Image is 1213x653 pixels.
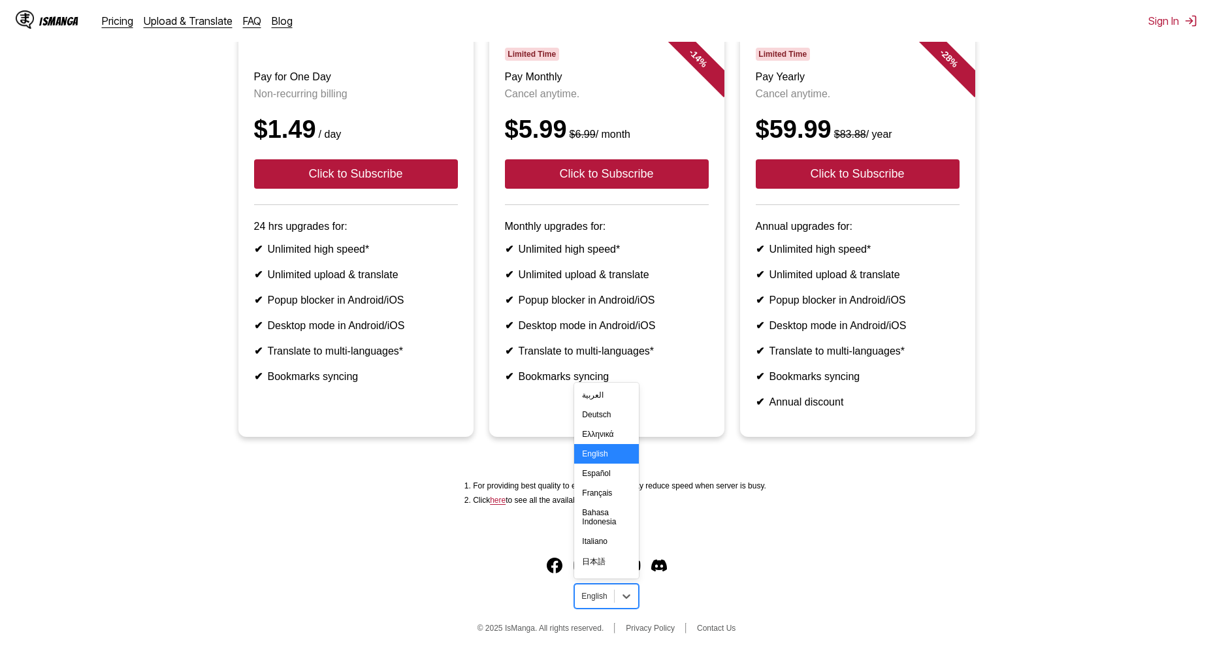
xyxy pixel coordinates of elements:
button: Sign In [1148,14,1197,27]
img: IsManga Facebook [547,558,562,573]
p: Non-recurring billing [254,88,458,100]
b: ✔ [505,244,513,255]
li: Unlimited high speed* [756,243,960,255]
a: IsManga LogoIsManga [16,10,102,31]
div: Bahasa Indonesia [574,503,638,532]
p: Cancel anytime. [505,88,709,100]
li: Bookmarks syncing [254,370,458,383]
p: 24 hrs upgrades for: [254,221,458,232]
div: 한국어 [574,573,638,594]
span: Limited Time [756,48,810,61]
li: Click to see all the available languages [473,496,766,505]
li: Popup blocker in Android/iOS [756,294,960,306]
input: Select language [581,592,583,601]
h3: Pay Monthly [505,71,709,83]
li: Unlimited upload & translate [505,268,709,281]
b: ✔ [254,320,263,331]
b: ✔ [505,295,513,306]
img: IsManga Instagram [573,558,589,573]
li: Bookmarks syncing [505,370,709,383]
div: Français [574,483,638,503]
b: ✔ [756,396,764,407]
li: Desktop mode in Android/iOS [756,319,960,332]
li: For providing best quality to every users, we may reduce speed when server is busy. [473,481,766,490]
div: $1.49 [254,116,458,144]
a: Upload & Translate [144,14,233,27]
small: / year [832,129,892,140]
b: ✔ [756,269,764,280]
img: IsManga Discord [651,558,667,573]
a: Pricing [102,14,133,27]
button: Click to Subscribe [254,159,458,189]
p: Annual upgrades for: [756,221,960,232]
button: Click to Subscribe [505,159,709,189]
h3: Pay Yearly [756,71,960,83]
s: $6.99 [570,129,596,140]
div: العربية [574,385,638,405]
a: Instagram [573,558,589,573]
div: - 28 % [909,19,988,97]
li: Unlimited high speed* [505,243,709,255]
a: Available languages [490,496,506,505]
b: ✔ [756,345,764,357]
h3: Pay for One Day [254,71,458,83]
b: ✔ [756,371,764,382]
button: Click to Subscribe [756,159,960,189]
div: - 14 % [658,19,737,97]
b: ✔ [505,269,513,280]
li: Unlimited upload & translate [254,268,458,281]
li: Translate to multi-languages* [505,345,709,357]
b: ✔ [756,320,764,331]
div: Ελληνικά [574,424,638,444]
li: Desktop mode in Android/iOS [254,319,458,332]
div: $5.99 [505,116,709,144]
p: Monthly upgrades for: [505,221,709,232]
div: 日本語 [574,551,638,573]
a: Facebook [547,558,562,573]
div: Deutsch [574,405,638,424]
b: ✔ [505,345,513,357]
b: ✔ [254,295,263,306]
b: ✔ [505,320,513,331]
img: Sign out [1184,14,1197,27]
b: ✔ [254,345,263,357]
a: Contact Us [697,624,736,633]
div: English [574,444,638,464]
li: Desktop mode in Android/iOS [505,319,709,332]
li: Unlimited high speed* [254,243,458,255]
a: Blog [272,14,293,27]
a: FAQ [243,14,261,27]
b: ✔ [756,295,764,306]
li: Annual discount [756,396,960,408]
div: Español [574,464,638,483]
li: Unlimited upload & translate [756,268,960,281]
b: ✔ [505,371,513,382]
a: Privacy Policy [626,624,675,633]
div: Italiano [574,532,638,551]
li: Bookmarks syncing [756,370,960,383]
b: ✔ [254,244,263,255]
b: ✔ [254,371,263,382]
li: Popup blocker in Android/iOS [505,294,709,306]
li: Translate to multi-languages* [254,345,458,357]
a: Discord [651,558,667,573]
b: ✔ [254,269,263,280]
li: Translate to multi-languages* [756,345,960,357]
span: Limited Time [505,48,559,61]
b: ✔ [756,244,764,255]
img: IsManga Logo [16,10,34,29]
li: Popup blocker in Android/iOS [254,294,458,306]
small: / month [567,129,630,140]
div: $59.99 [756,116,960,144]
div: IsManga [39,15,78,27]
small: / day [316,129,342,140]
span: © 2025 IsManga. All rights reserved. [477,624,604,633]
s: $83.88 [834,129,866,140]
p: Cancel anytime. [756,88,960,100]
